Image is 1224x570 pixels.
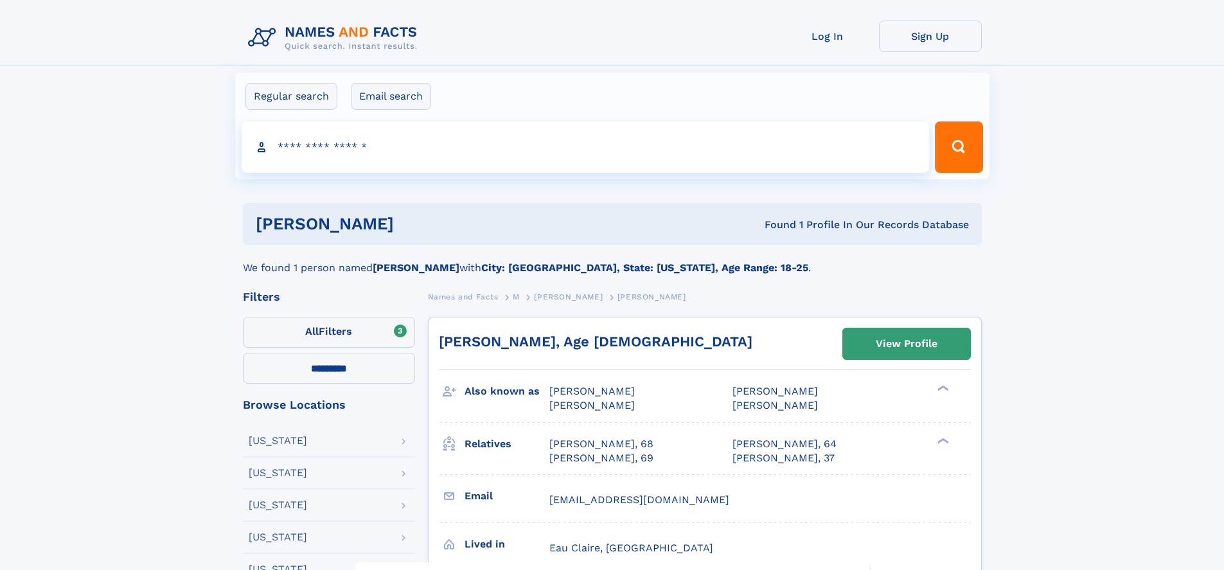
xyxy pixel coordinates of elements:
b: [PERSON_NAME] [373,262,459,274]
div: Filters [243,291,415,303]
a: View Profile [843,328,970,359]
a: Names and Facts [428,289,499,305]
a: [PERSON_NAME], Age [DEMOGRAPHIC_DATA] [439,334,752,350]
div: View Profile [876,329,937,359]
h3: Also known as [465,380,549,402]
span: Eau Claire, [GEOGRAPHIC_DATA] [549,542,713,554]
span: [PERSON_NAME] [534,292,603,301]
a: [PERSON_NAME] [534,289,603,305]
div: ❯ [934,436,950,445]
span: All [305,325,319,337]
div: Found 1 Profile In Our Records Database [579,218,969,232]
div: Browse Locations [243,399,415,411]
span: [PERSON_NAME] [617,292,686,301]
span: [PERSON_NAME] [732,399,818,411]
a: [PERSON_NAME], 69 [549,451,653,465]
b: City: [GEOGRAPHIC_DATA], State: [US_STATE], Age Range: 18-25 [481,262,808,274]
a: Log In [776,21,879,52]
h3: Lived in [465,533,549,555]
span: [PERSON_NAME] [549,385,635,397]
h3: Email [465,485,549,507]
span: [PERSON_NAME] [732,385,818,397]
a: [PERSON_NAME], 37 [732,451,835,465]
label: Email search [351,83,431,110]
span: [PERSON_NAME] [549,399,635,411]
div: [US_STATE] [249,468,307,478]
a: [PERSON_NAME], 68 [549,437,653,451]
div: [US_STATE] [249,436,307,446]
div: ❯ [934,384,950,393]
div: We found 1 person named with . [243,245,982,276]
input: search input [242,121,930,173]
label: Filters [243,317,415,348]
div: [US_STATE] [249,500,307,510]
label: Regular search [245,83,337,110]
div: [US_STATE] [249,532,307,542]
span: [EMAIL_ADDRESS][DOMAIN_NAME] [549,494,729,506]
h1: [PERSON_NAME] [256,216,580,232]
h3: Relatives [465,433,549,455]
a: [PERSON_NAME], 64 [732,437,837,451]
button: Search Button [935,121,982,173]
a: Sign Up [879,21,982,52]
a: M [513,289,520,305]
img: Logo Names and Facts [243,21,428,55]
span: M [513,292,520,301]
